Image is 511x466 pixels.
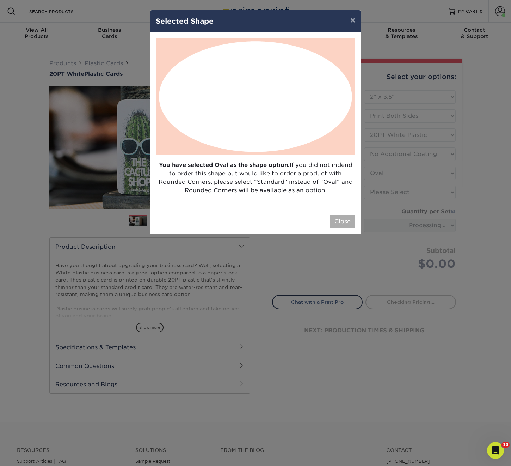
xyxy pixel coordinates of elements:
button: Close [330,215,355,228]
h4: Selected Shape [156,16,355,26]
strong: You have selected Oval as the shape option. [159,162,290,168]
span: 10 [501,442,510,448]
iframe: Intercom live chat [487,442,504,459]
button: × [345,10,361,30]
p: If you did not indend to order this shape but would like to order a product with Rounded Corners,... [150,161,361,203]
img: Oval Shape [156,38,355,155]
